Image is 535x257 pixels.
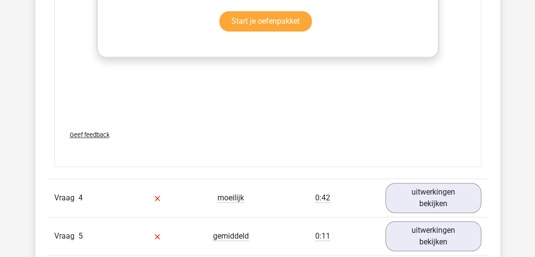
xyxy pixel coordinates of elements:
span: gemiddeld [213,231,249,241]
span: 5 [78,231,83,241]
span: 0:11 [315,231,330,241]
span: 4 [78,193,83,202]
a: uitwerkingen bekijken [385,183,481,213]
a: Start je oefenpakket [219,11,312,31]
span: moeilijk [217,193,244,203]
span: Geef feedback [70,131,109,138]
a: uitwerkingen bekijken [385,221,481,251]
span: 0:42 [315,193,330,203]
span: Vraag [54,230,78,242]
span: Vraag [54,192,78,204]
